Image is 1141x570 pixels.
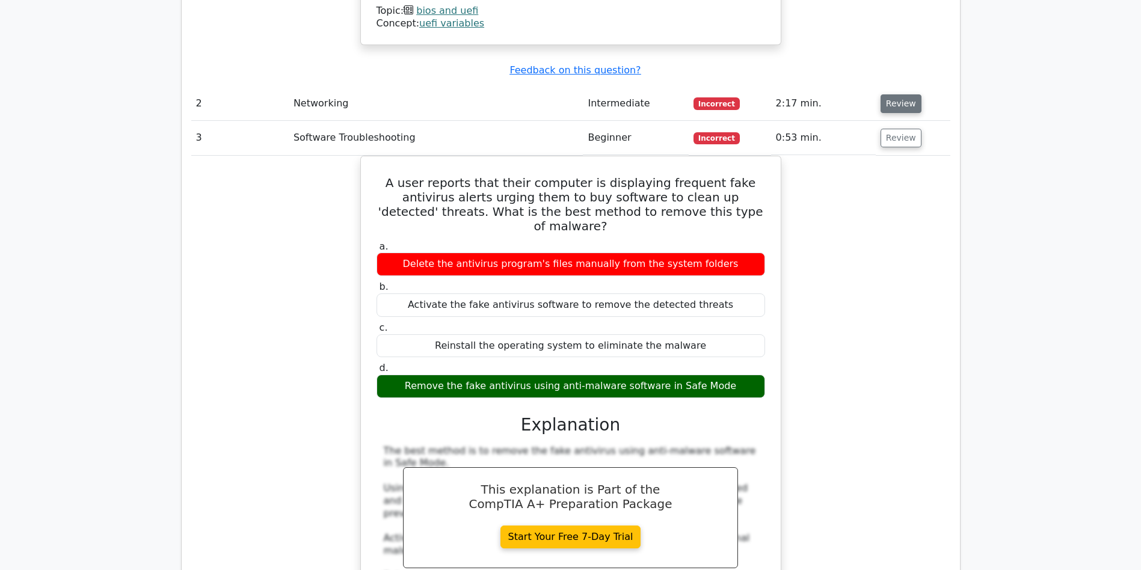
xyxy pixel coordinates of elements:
[289,121,583,155] td: Software Troubleshooting
[377,253,765,276] div: Delete the antivirus program's files manually from the system folders
[771,121,876,155] td: 0:53 min.
[375,176,766,233] h5: A user reports that their computer is displaying frequent fake antivirus alerts urging them to bu...
[380,322,388,333] span: c.
[380,362,389,373] span: d.
[509,64,641,76] a: Feedback on this question?
[191,87,289,121] td: 2
[289,87,583,121] td: Networking
[583,87,689,121] td: Intermediate
[380,281,389,292] span: b.
[881,94,921,113] button: Review
[377,293,765,317] div: Activate the fake antivirus software to remove the detected threats
[583,121,689,155] td: Beginner
[377,375,765,398] div: Remove the fake antivirus using anti-malware software in Safe Mode
[377,334,765,358] div: Reinstall the operating system to eliminate the malware
[191,121,289,155] td: 3
[771,87,876,121] td: 2:17 min.
[694,97,740,109] span: Incorrect
[384,415,758,435] h3: Explanation
[694,132,740,144] span: Incorrect
[377,5,765,17] div: Topic:
[380,241,389,252] span: a.
[416,5,478,16] a: bios and uefi
[377,17,765,30] div: Concept:
[881,129,921,147] button: Review
[419,17,484,29] a: uefi variables
[500,526,641,548] a: Start Your Free 7-Day Trial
